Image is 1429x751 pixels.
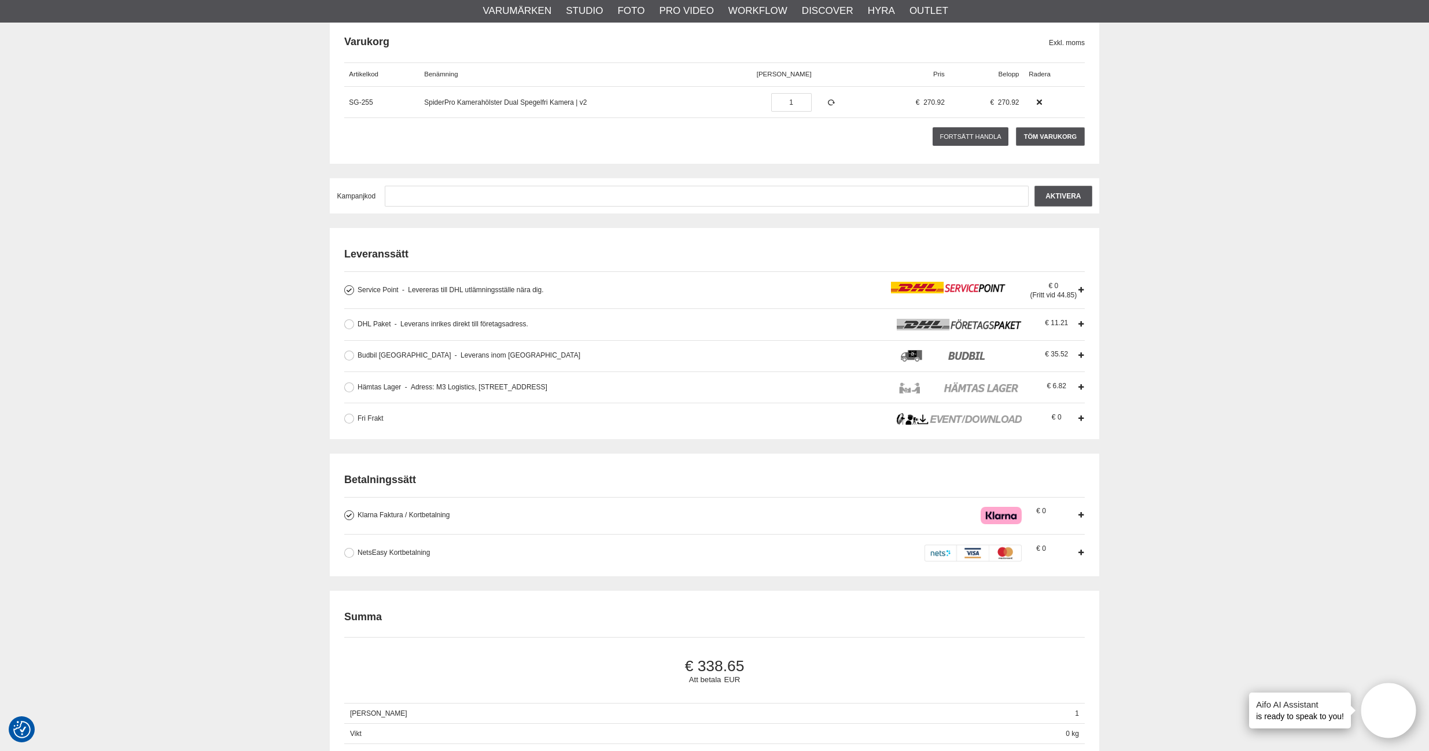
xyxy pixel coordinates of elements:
span: 35.52 [1045,350,1068,358]
input: Aktivera [1034,186,1092,207]
h2: Betalningssätt [344,473,1085,487]
a: Hyra [868,3,895,19]
span: Vikt [344,724,1060,744]
span: Pris [933,71,945,78]
span: [PERSON_NAME] [757,71,812,78]
span: NetsEasy Kortbetalning [358,548,430,557]
img: icon_budbil_logo.png [897,350,1022,362]
span: Belopp [999,71,1019,78]
h2: Leveranssätt [344,247,1085,262]
span: Att betala [689,675,721,684]
span: 270.92 [998,98,1019,106]
span: Artikelkod [349,71,378,78]
a: Outlet [909,3,948,19]
img: Klarna Checkout [981,507,1022,524]
img: icon_dhlservicepoint_logo.png [891,282,1016,293]
span: 270.92 [923,98,945,106]
h2: Summa [344,610,382,624]
span: Adress: M3 Logistics, [STREET_ADDRESS] [405,383,547,391]
a: Discover [802,3,853,19]
span: DHL Paket [358,320,391,328]
span: Levereras till DHL utlämningsställe nära dig. [402,286,544,294]
a: Fortsätt handla [933,127,1009,146]
span: 0 [1052,413,1062,421]
span: Budbil [GEOGRAPHIC_DATA] [358,351,451,359]
a: Pro Video [659,3,713,19]
span: Kampanjkod [337,192,376,200]
span: Service Point [358,286,399,294]
a: Workflow [728,3,787,19]
span: Benämning [424,71,458,78]
img: DIBS - Payments made easy [925,544,1022,562]
img: Revisit consent button [13,721,31,738]
a: Foto [617,3,644,19]
a: SG-255 [349,98,373,106]
img: icon_dhlpaket_logo.png [897,319,1022,330]
a: SpiderPro Kamerahölster Dual Spegelfri Kamera | v2 [424,98,587,106]
span: 338.65 [363,657,1065,675]
span: Klarna Faktura / Kortbetalning [358,511,450,519]
span: Hämtas Lager [358,383,401,391]
span: EUR [724,675,740,684]
span: Exkl. moms [1049,38,1085,48]
span: 6.82 [1047,382,1066,390]
img: icon_event_fotograf_logo.png [897,413,1022,425]
h4: Aifo AI Assistant [1256,698,1344,710]
span: (Fritt vid 44.85) [1030,291,1077,299]
span: Leverans inom [GEOGRAPHIC_DATA] [455,351,580,359]
div: is ready to speak to you! [1249,693,1351,728]
a: Töm varukorg [1016,127,1085,146]
span: Fri Frakt [358,414,384,422]
span: 0 [1036,507,1046,515]
span: Leverans inrikes direkt till företagsadress. [395,320,528,328]
span: 0 kg [1060,724,1085,744]
span: 0 [1049,282,1059,290]
span: 0 [1036,544,1046,553]
span: 1 [1069,704,1085,724]
span: 11.21 [1045,319,1068,327]
span: Radera [1029,71,1051,78]
h2: Varukorg [344,35,1049,49]
a: Varumärken [483,3,552,19]
button: Samtyckesinställningar [13,719,31,740]
img: icon_lager_logo.png [897,382,1022,393]
span: [PERSON_NAME] [344,704,1069,724]
a: Studio [566,3,603,19]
